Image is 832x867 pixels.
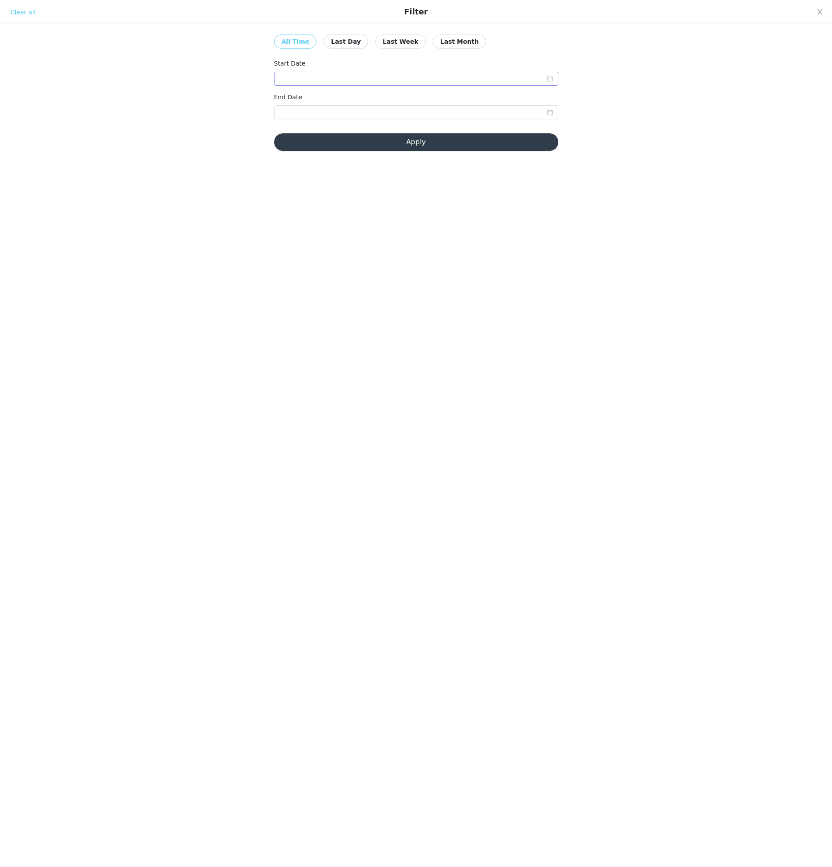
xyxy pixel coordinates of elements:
i: icon: close [816,8,823,15]
div: Filter [404,7,428,17]
i: icon: calendar [547,76,553,82]
label: Start Date [274,60,306,67]
i: icon: calendar [547,109,553,115]
button: Last Month [433,35,486,49]
button: Apply [274,133,558,151]
div: Clear all [10,8,35,17]
button: All Time [274,35,317,49]
button: Last Week [375,35,426,49]
label: End Date [274,94,303,101]
button: Last Day [324,35,368,49]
